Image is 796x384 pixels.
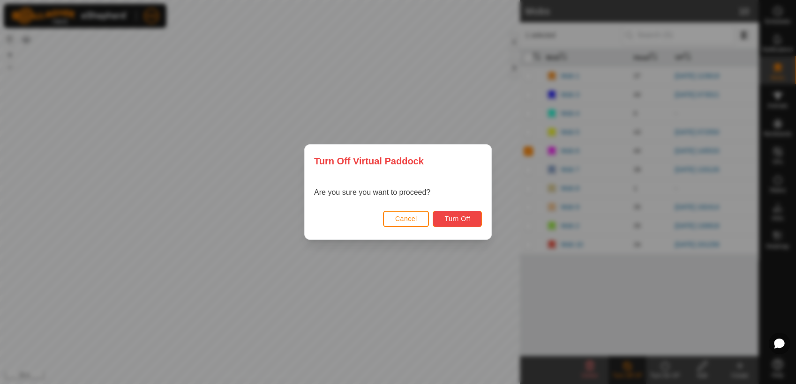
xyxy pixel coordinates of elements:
[395,215,417,222] span: Cancel
[314,187,430,198] p: Are you sure you want to proceed?
[433,211,482,227] button: Turn Off
[444,215,470,222] span: Turn Off
[314,154,424,168] span: Turn Off Virtual Paddock
[383,211,429,227] button: Cancel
